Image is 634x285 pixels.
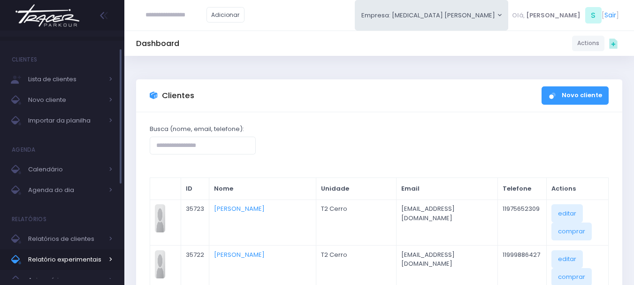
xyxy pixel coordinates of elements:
span: Relatório experimentais [28,254,103,266]
th: Unidade [316,178,397,200]
div: [ ] [508,5,622,26]
td: 35723 [181,200,209,245]
a: Sair [604,10,616,20]
span: [PERSON_NAME] [526,11,581,20]
a: [PERSON_NAME] [214,204,265,213]
span: S [585,7,602,23]
td: 11975652309 [497,200,547,245]
span: Agenda do dia [28,184,103,196]
h4: Clientes [12,50,37,69]
th: Actions [547,178,609,200]
th: Nome [209,178,316,200]
a: [PERSON_NAME] [214,250,265,259]
h3: Clientes [162,91,194,100]
th: ID [181,178,209,200]
td: T2 Cerro [316,200,397,245]
a: Adicionar [206,7,245,23]
h4: Relatórios [12,210,46,229]
th: Email [397,178,497,200]
h5: Dashboard [136,39,179,48]
th: Telefone [497,178,547,200]
a: comprar [551,223,592,240]
span: Olá, [512,11,525,20]
a: Novo cliente [542,86,609,105]
span: Calendário [28,163,103,176]
a: editar [551,204,583,222]
span: Novo cliente [28,94,103,106]
span: Relatórios de clientes [28,233,103,245]
span: Lista de clientes [28,73,103,85]
h4: Agenda [12,140,36,159]
label: Busca (nome, email, telefone): [150,124,244,134]
td: [EMAIL_ADDRESS][DOMAIN_NAME] [397,200,497,245]
span: Importar da planilha [28,115,103,127]
a: editar [551,250,583,268]
a: Actions [572,36,604,51]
